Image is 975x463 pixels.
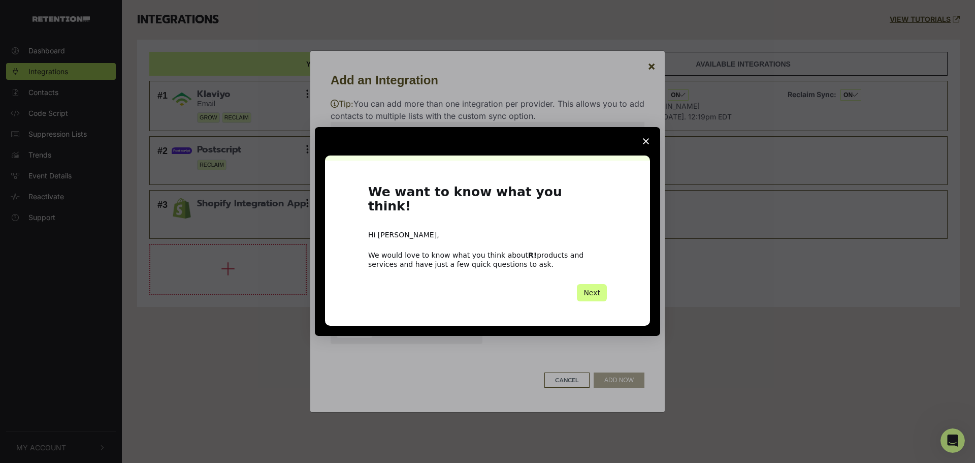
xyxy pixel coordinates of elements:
b: R! [528,251,537,259]
h1: We want to know what you think! [368,185,607,220]
span: Close survey [632,127,660,156]
button: Next [577,284,607,301]
div: We would love to know what you think about products and services and have just a few quick questi... [368,251,607,269]
div: Hi [PERSON_NAME], [368,230,607,240]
